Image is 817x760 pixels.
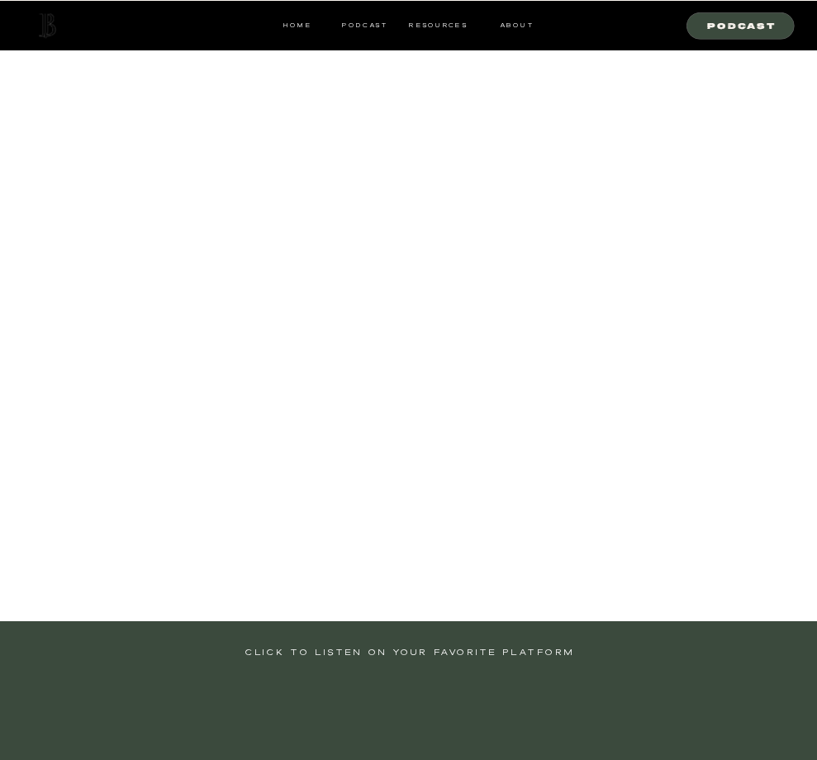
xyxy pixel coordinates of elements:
a: resources [405,19,468,31]
h3: Click to listen on your favorite platform [207,644,612,658]
a: Podcast [338,19,392,31]
a: ABOUT [499,19,534,31]
a: Podcast [695,19,787,31]
a: HOME [283,19,312,31]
